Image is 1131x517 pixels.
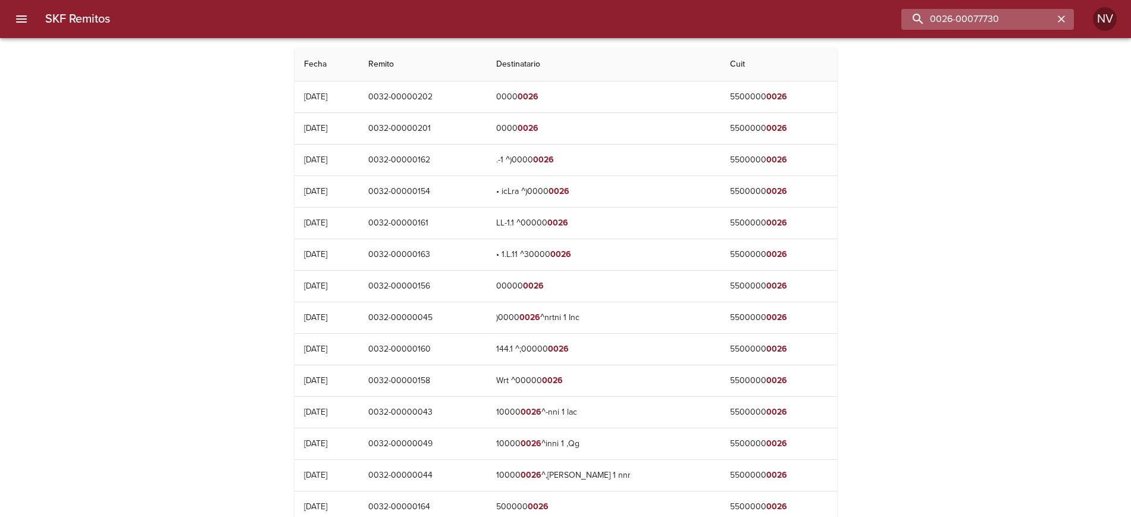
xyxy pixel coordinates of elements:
[521,407,541,417] em: 0026
[720,302,836,333] td: 5500000
[487,239,720,270] td: • 1.L.11 ^30000
[528,502,549,512] em: 0026
[518,92,538,102] em: 0026
[548,344,569,354] em: 0026
[359,334,487,365] td: 0032-00000160
[359,271,487,302] td: 0032-00000156
[487,397,720,428] td: 10000 ^-nni 1 lac
[295,145,359,176] td: [DATE]
[766,249,787,259] em: 0026
[720,208,836,239] td: 5500000
[766,92,787,102] em: 0026
[519,312,540,322] em: 0026
[45,10,110,29] h6: SKF Remitos
[1093,7,1117,31] div: NV
[295,397,359,428] td: [DATE]
[720,365,836,396] td: 5500000
[359,208,487,239] td: 0032-00000161
[295,48,359,82] th: Fecha
[295,334,359,365] td: [DATE]
[487,113,720,144] td: 0000
[720,397,836,428] td: 5500000
[295,176,359,207] td: [DATE]
[359,82,487,112] td: 0032-00000202
[487,428,720,459] td: 10000 ^inni 1 ,Qg
[720,428,836,459] td: 5500000
[359,48,487,82] th: Remito
[766,407,787,417] em: 0026
[359,302,487,333] td: 0032-00000045
[766,344,787,354] em: 0026
[359,460,487,491] td: 0032-00000044
[720,176,836,207] td: 5500000
[720,271,836,302] td: 5500000
[295,460,359,491] td: [DATE]
[720,460,836,491] td: 5500000
[523,281,544,291] em: 0026
[766,312,787,322] em: 0026
[518,123,538,133] em: 0026
[487,208,720,239] td: LL-1.1 ^00000
[550,249,571,259] em: 0026
[487,82,720,112] td: 0000
[359,428,487,459] td: 0032-00000049
[766,438,787,449] em: 0026
[720,48,836,82] th: Cuit
[533,155,554,165] em: 0026
[487,365,720,396] td: Wrt ^00000
[487,176,720,207] td: • icLra ^)0000
[295,271,359,302] td: [DATE]
[766,123,787,133] em: 0026
[766,375,787,386] em: 0026
[7,5,36,33] button: menu
[359,239,487,270] td: 0032-00000163
[720,82,836,112] td: 5500000
[542,375,563,386] em: 0026
[720,113,836,144] td: 5500000
[766,502,787,512] em: 0026
[487,145,720,176] td: .-1 ^)0000
[295,365,359,396] td: [DATE]
[359,113,487,144] td: 0032-00000201
[295,113,359,144] td: [DATE]
[487,302,720,333] td: )0000 ^nrtni 1 Inc
[766,218,787,228] em: 0026
[295,208,359,239] td: [DATE]
[720,239,836,270] td: 5500000
[766,470,787,480] em: 0026
[487,460,720,491] td: 10000 ^,[PERSON_NAME] 1 nnr
[720,334,836,365] td: 5500000
[295,302,359,333] td: [DATE]
[359,145,487,176] td: 0032-00000162
[295,82,359,112] td: [DATE]
[295,239,359,270] td: [DATE]
[487,48,720,82] th: Destinatario
[295,428,359,459] td: [DATE]
[766,281,787,291] em: 0026
[901,9,1054,30] input: buscar
[521,438,541,449] em: 0026
[766,155,787,165] em: 0026
[521,470,541,480] em: 0026
[720,145,836,176] td: 5500000
[359,397,487,428] td: 0032-00000043
[549,186,569,196] em: 0026
[547,218,568,228] em: 0026
[487,271,720,302] td: 00000
[359,176,487,207] td: 0032-00000154
[766,186,787,196] em: 0026
[487,334,720,365] td: 144.1 ^;00000
[359,365,487,396] td: 0032-00000158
